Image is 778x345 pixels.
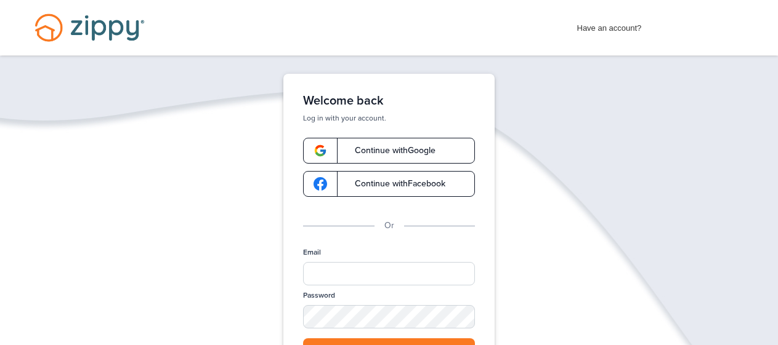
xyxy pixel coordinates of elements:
[303,247,321,258] label: Email
[303,93,475,108] h1: Welcome back
[314,177,327,191] img: google-logo
[314,144,327,157] img: google-logo
[303,138,475,164] a: google-logoContinue withGoogle
[303,171,475,197] a: google-logoContinue withFacebook
[384,219,394,232] p: Or
[342,180,445,188] span: Continue with Facebook
[577,15,642,35] span: Have an account?
[342,146,436,155] span: Continue with Google
[303,305,475,328] input: Password
[303,290,335,301] label: Password
[303,262,475,285] input: Email
[303,113,475,123] p: Log in with your account.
